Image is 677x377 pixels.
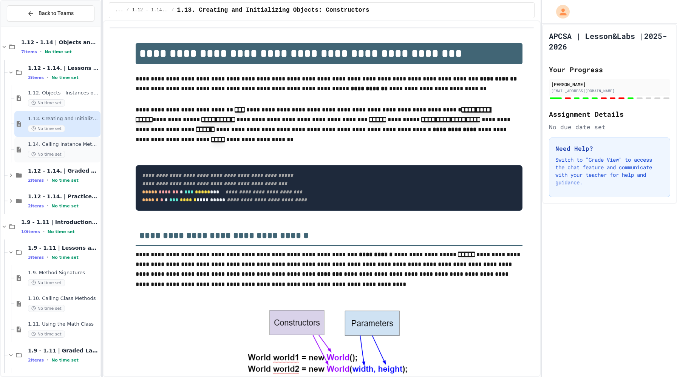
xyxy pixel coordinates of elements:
span: • [47,203,48,209]
span: 3 items [28,255,44,260]
span: 1.12 - 1.14. | Lessons and Notes [132,7,168,13]
span: No time set [28,125,65,132]
span: No time set [28,151,65,158]
div: [PERSON_NAME] [551,81,668,88]
span: / [126,7,129,13]
span: No time set [48,229,75,234]
span: • [47,177,48,183]
span: 1.9 - 1.11 | Graded Labs [28,347,99,354]
span: 7 items [21,49,37,54]
span: 2 items [28,358,44,363]
span: No time set [51,255,79,260]
div: My Account [548,3,572,20]
span: 1.9 - 1.11 | Introduction to Methods [21,219,99,226]
span: No time set [51,204,79,209]
span: 1.12 - 1.14. | Practice Labs [28,193,99,200]
span: / [171,7,174,13]
span: 1.13. Creating and Initializing Objects: Constructors [28,116,99,122]
span: 3 items [28,75,44,80]
span: No time set [28,331,65,338]
span: No time set [51,358,79,363]
button: Back to Teams [7,5,94,22]
span: No time set [28,305,65,312]
span: 1.9 - 1.11 | Lessons and Notes [28,244,99,251]
span: 1.12 - 1.14. | Lessons and Notes [28,65,99,71]
div: No due date set [549,122,670,131]
h3: Need Help? [555,144,664,153]
span: ... [115,7,124,13]
span: 10 items [21,229,40,234]
span: 1.12 - 1.14 | Objects and Instances of Classes [21,39,99,46]
span: • [40,49,42,55]
p: Switch to "Grade View" to access the chat feature and communicate with your teacher for help and ... [555,156,664,186]
h2: Your Progress [549,64,670,75]
span: 1.10. Calling Class Methods [28,295,99,302]
span: 2 items [28,178,44,183]
span: 1.9. Method Signatures [28,270,99,276]
span: 1.11. Using the Math Class [28,321,99,328]
h1: APCSA | Lesson&Labs |2025-2026 [549,31,670,52]
span: • [47,254,48,260]
span: No time set [28,99,65,107]
span: • [47,74,48,80]
span: 1.12 - 1.14. | Graded Labs [28,167,99,174]
h2: Assignment Details [549,109,670,119]
span: 1.14. Calling Instance Methods [28,141,99,148]
span: No time set [51,178,79,183]
span: • [43,229,45,235]
span: 2 items [28,204,44,209]
span: • [47,357,48,363]
span: 1.12. Objects - Instances of Classes [28,90,99,96]
span: 1.13. Creating and Initializing Objects: Constructors [177,6,369,15]
span: Back to Teams [39,9,74,17]
span: No time set [51,75,79,80]
span: No time set [28,279,65,286]
span: No time set [45,49,72,54]
div: [EMAIL_ADDRESS][DOMAIN_NAME] [551,88,668,94]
